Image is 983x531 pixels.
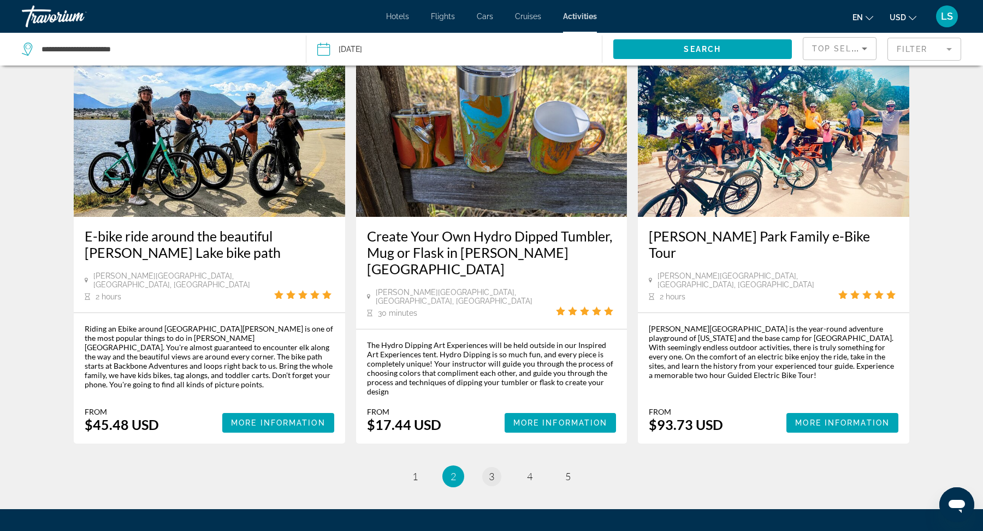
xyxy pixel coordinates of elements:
div: From [367,407,441,416]
span: 2 hours [96,292,121,301]
mat-select: Sort by [812,42,867,55]
span: LS [941,11,953,22]
span: [PERSON_NAME][GEOGRAPHIC_DATA], [GEOGRAPHIC_DATA], [GEOGRAPHIC_DATA] [658,272,838,289]
button: Filter [887,37,961,61]
img: 14.jpg [356,42,627,217]
span: 3 [489,470,494,482]
span: Search [684,45,721,54]
iframe: Button to launch messaging window [939,487,974,522]
span: Top Sellers [812,44,874,53]
button: More Information [222,413,334,433]
a: Cars [477,12,493,21]
div: The Hydro Dipping Art Experiences will be held outside in our Inspired Art Experiences tent. Hydr... [367,340,617,396]
span: [PERSON_NAME][GEOGRAPHIC_DATA], [GEOGRAPHIC_DATA], [GEOGRAPHIC_DATA] [93,272,274,289]
span: More Information [231,418,325,427]
div: $45.48 USD [85,416,159,433]
a: Cruises [515,12,541,21]
a: [PERSON_NAME] Park Family e-Bike Tour [649,228,898,261]
span: en [852,13,863,22]
span: [PERSON_NAME][GEOGRAPHIC_DATA], [GEOGRAPHIC_DATA], [GEOGRAPHIC_DATA] [376,288,556,305]
button: Date: Sep 18, 2025 [317,33,601,66]
span: More Information [513,418,608,427]
div: From [85,407,159,416]
a: Activities [563,12,597,21]
button: More Information [505,413,617,433]
button: Search [613,39,792,59]
span: 2 hours [660,292,685,301]
a: Flights [431,12,455,21]
button: Change currency [890,9,916,25]
span: USD [890,13,906,22]
div: Riding an Ebike around [GEOGRAPHIC_DATA][PERSON_NAME] is one of the most popular things to do in ... [85,324,334,389]
button: More Information [786,413,898,433]
img: 3c.jpg [74,42,345,217]
a: Travorium [22,2,131,31]
button: User Menu [933,5,961,28]
a: E-bike ride around the beautiful [PERSON_NAME] Lake bike path [85,228,334,261]
a: Hotels [386,12,409,21]
a: Create Your Own Hydro Dipped Tumbler, Mug or Flask in [PERSON_NAME][GEOGRAPHIC_DATA] [367,228,617,277]
div: $93.73 USD [649,416,723,433]
span: 30 minutes [378,309,417,317]
span: 5 [565,470,571,482]
div: [PERSON_NAME][GEOGRAPHIC_DATA] is the year-round adventure playground of [US_STATE] and the base ... [649,324,898,380]
span: 4 [527,470,532,482]
span: 2 [451,470,456,482]
div: $17.44 USD [367,416,441,433]
span: More Information [795,418,890,427]
nav: Pagination [74,465,909,487]
span: 1 [412,470,418,482]
img: 8b.jpg [638,42,909,217]
div: From [649,407,723,416]
button: Change language [852,9,873,25]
